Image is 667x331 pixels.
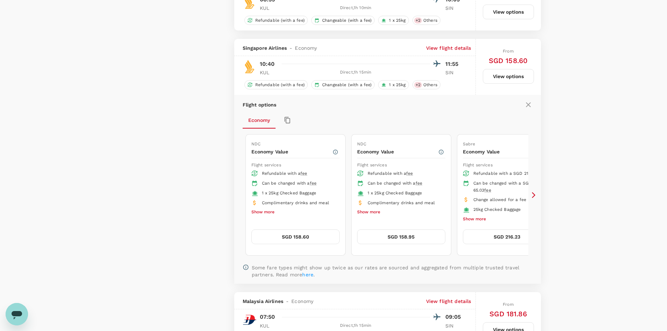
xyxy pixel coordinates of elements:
[6,303,28,325] iframe: Button to launch messaging window
[283,298,291,305] span: -
[319,18,374,23] span: Changeable (with a fee)
[251,142,260,146] span: NDC
[368,180,440,187] div: Can be changed with a
[311,80,375,89] div: Changeable (with a fee)
[463,142,475,146] span: Sabre
[426,44,471,51] p: View flight details
[445,5,463,12] p: SIN
[243,101,277,108] p: Flight options
[357,208,380,217] button: Show more
[416,181,422,186] span: fee
[262,180,334,187] div: Can be changed with a
[473,180,546,194] div: Can be changed with a SGD 65.03
[357,148,438,155] p: Economy Value
[421,82,440,88] span: Others
[260,5,277,12] p: KUL
[251,208,275,217] button: Show more
[243,44,287,51] span: Singapore Airlines
[300,171,307,176] span: fee
[489,308,527,319] h6: SGD 181.86
[414,82,422,88] span: + 2
[386,82,408,88] span: 1 x 25kg
[368,191,422,195] span: 1 x 25kg Checked Baggage
[260,60,275,68] p: 10:40
[310,181,317,186] span: fee
[412,80,440,89] div: +2Others
[357,163,387,167] span: Flight services
[291,298,313,305] span: Economy
[244,80,308,89] div: Refundable (with a fee)
[368,200,435,205] span: Complimentary drinks and meal
[282,69,430,76] div: Direct , 1h 15min
[357,229,445,244] button: SGD 158.95
[414,18,422,23] span: + 2
[445,313,463,321] p: 09:05
[260,313,275,321] p: 07:50
[243,298,284,305] span: Malaysia Airlines
[406,171,413,176] span: fee
[252,18,307,23] span: Refundable (with a fee)
[243,60,257,74] img: SQ
[243,313,257,327] img: MH
[357,142,366,146] span: NDC
[421,18,440,23] span: Others
[473,170,546,177] div: Refundable with a SGD 215.08
[378,16,409,25] div: 1 x 25kg
[463,215,486,224] button: Show more
[251,163,281,167] span: Flight services
[302,272,313,277] a: here
[252,264,533,278] p: Some fare types might show up twice as our rates are sourced and aggregated from multiple trusted...
[463,163,493,167] span: Flight services
[503,49,514,54] span: From
[489,55,528,66] h6: SGD 158.60
[483,69,534,84] button: View options
[445,60,463,68] p: 11:55
[251,148,332,155] p: Economy Value
[252,82,307,88] span: Refundable (with a fee)
[473,197,527,202] span: Change allowed for a fee
[260,322,277,329] p: KUL
[483,5,534,19] button: View options
[503,302,514,307] span: From
[251,229,340,244] button: SGD 158.60
[311,16,375,25] div: Changeable (with a fee)
[463,148,544,155] p: Economy Value
[282,322,430,329] div: Direct , 1h 15min
[243,112,276,129] button: Economy
[244,16,308,25] div: Refundable (with a fee)
[262,191,317,195] span: 1 x 25kg Checked Baggage
[386,18,408,23] span: 1 x 25kg
[260,69,277,76] p: KUL
[287,44,295,51] span: -
[463,229,551,244] button: SGD 216.23
[412,16,440,25] div: +2Others
[484,188,491,193] span: fee
[473,207,521,212] span: 25kg Checked Baggage
[368,170,440,177] div: Refundable with a
[262,200,329,205] span: Complimentary drinks and meal
[445,69,463,76] p: SIN
[445,322,463,329] p: SIN
[426,298,471,305] p: View flight details
[282,5,430,12] div: Direct , 1h 10min
[378,80,409,89] div: 1 x 25kg
[262,170,334,177] div: Refundable with a
[295,44,317,51] span: Economy
[319,82,374,88] span: Changeable (with a fee)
